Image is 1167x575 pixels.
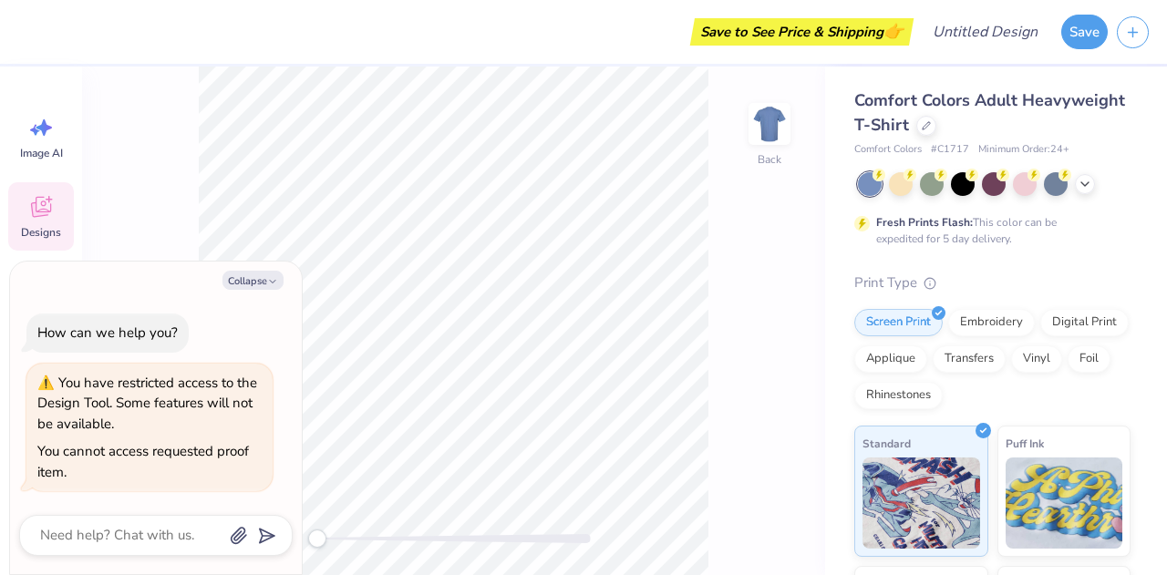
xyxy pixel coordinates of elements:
input: Untitled Design [918,14,1052,50]
div: Screen Print [854,309,943,336]
div: Transfers [933,345,1006,373]
div: Rhinestones [854,382,943,409]
div: Accessibility label [308,529,326,548]
button: Save [1061,15,1108,49]
div: Vinyl [1011,345,1062,373]
span: 👉 [883,20,904,42]
div: Back [758,151,781,168]
div: Applique [854,345,927,373]
span: Image AI [20,146,63,160]
div: This color can be expedited for 5 day delivery. [876,214,1100,247]
span: Minimum Order: 24 + [978,142,1069,158]
strong: Fresh Prints Flash: [876,215,973,230]
div: Save to See Price & Shipping [695,18,909,46]
span: Standard [862,434,911,453]
div: Embroidery [948,309,1035,336]
span: Puff Ink [1006,434,1044,453]
img: Standard [862,457,980,549]
div: Foil [1068,345,1110,373]
span: Comfort Colors Adult Heavyweight T-Shirt [854,89,1125,136]
span: Comfort Colors [854,142,922,158]
span: # C1717 [931,142,969,158]
div: Print Type [854,272,1131,293]
img: Puff Ink [1006,457,1123,549]
div: You cannot access requested proof item. [37,442,249,481]
div: How can we help you? [37,323,178,342]
span: Designs [21,225,61,240]
div: Digital Print [1040,309,1129,336]
img: Back [751,106,788,142]
button: Collapse [222,271,284,290]
div: You have restricted access to the Design Tool. Some features will not be available. [37,374,257,433]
